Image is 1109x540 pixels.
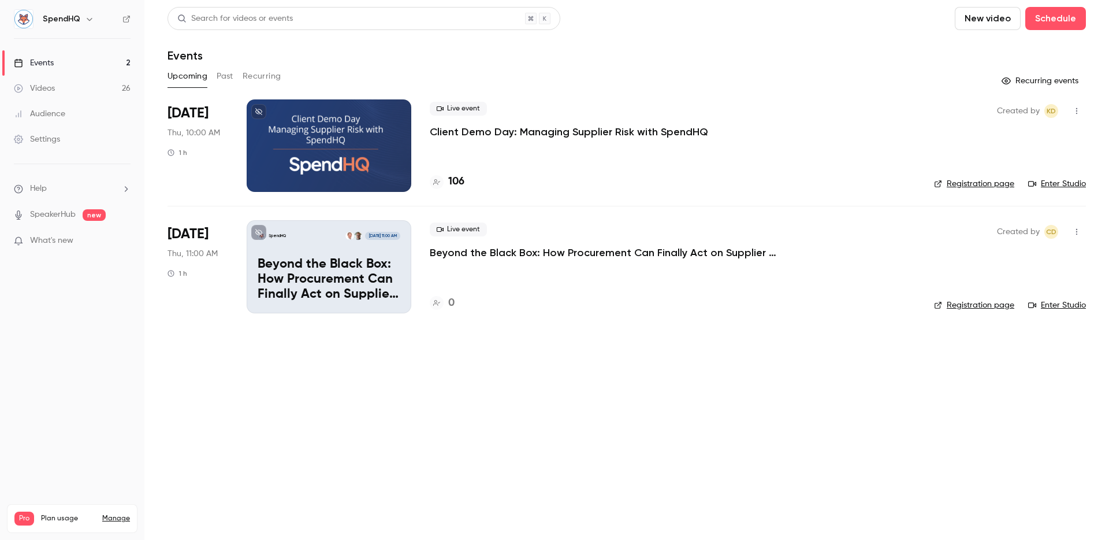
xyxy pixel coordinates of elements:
[168,225,209,243] span: [DATE]
[168,99,228,192] div: Aug 28 Thu, 10:00 AM (America/New York)
[14,134,60,145] div: Settings
[430,125,708,139] a: Client Demo Day: Managing Supplier Risk with SpendHQ
[168,248,218,260] span: Thu, 11:00 AM
[258,257,400,302] p: Beyond the Black Box: How Procurement Can Finally Act on Supplier Risk
[168,127,220,139] span: Thu, 10:00 AM
[430,295,455,311] a: 0
[448,174,464,190] h4: 106
[997,225,1040,239] span: Created by
[30,235,73,247] span: What's new
[997,104,1040,118] span: Created by
[247,220,411,313] a: Beyond the Black Box: How Procurement Can Finally Act on Supplier RiskSpendHQWill McNeillPierre L...
[41,514,95,523] span: Plan usage
[83,209,106,221] span: new
[217,67,233,86] button: Past
[1046,225,1056,239] span: CD
[177,13,293,25] div: Search for videos or events
[1028,178,1086,190] a: Enter Studio
[345,232,353,240] img: Pierre Laprée
[269,233,286,239] p: SpendHQ
[1028,299,1086,311] a: Enter Studio
[14,57,54,69] div: Events
[14,108,65,120] div: Audience
[430,174,464,190] a: 106
[30,209,76,221] a: SpeakerHub
[168,269,187,278] div: 1 h
[1044,104,1058,118] span: Kelly Divine
[102,514,130,523] a: Manage
[430,102,487,116] span: Live event
[430,246,776,260] a: Beyond the Black Box: How Procurement Can Finally Act on Supplier Risk
[354,232,362,240] img: Will McNeill
[168,104,209,123] span: [DATE]
[934,178,1014,190] a: Registration page
[1025,7,1086,30] button: Schedule
[168,49,203,62] h1: Events
[14,10,33,28] img: SpendHQ
[14,183,131,195] li: help-dropdown-opener
[996,72,1086,90] button: Recurring events
[448,295,455,311] h4: 0
[14,83,55,94] div: Videos
[43,13,80,25] h6: SpendHQ
[168,148,187,157] div: 1 h
[934,299,1014,311] a: Registration page
[955,7,1021,30] button: New video
[168,67,207,86] button: Upcoming
[30,183,47,195] span: Help
[1047,104,1056,118] span: KD
[168,220,228,313] div: Sep 11 Thu, 11:00 AM (America/New York)
[14,512,34,526] span: Pro
[1044,225,1058,239] span: Colin Daymude
[365,232,400,240] span: [DATE] 11:00 AM
[243,67,281,86] button: Recurring
[117,236,131,246] iframe: Noticeable Trigger
[430,223,487,236] span: Live event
